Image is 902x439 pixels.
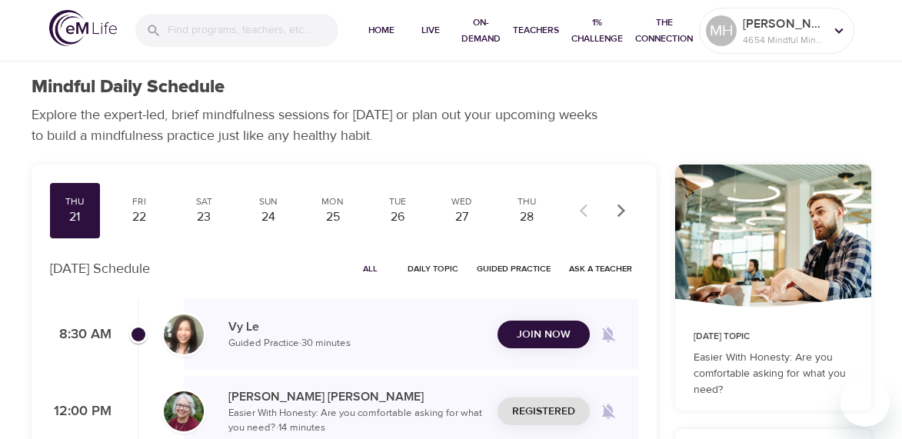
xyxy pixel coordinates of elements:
[56,208,95,226] div: 21
[498,321,590,349] button: Join Now
[32,105,608,146] p: Explore the expert-led, brief mindfulness sessions for [DATE] or plan out your upcoming weeks to ...
[378,195,417,208] div: Tue
[840,377,890,427] iframe: Button to launch messaging window
[412,22,449,38] span: Live
[498,397,590,426] button: Registered
[185,208,223,226] div: 23
[706,15,737,46] div: MH
[50,258,150,279] p: [DATE] Schedule
[228,387,485,406] p: [PERSON_NAME] [PERSON_NAME]
[743,33,824,47] p: 4654 Mindful Minutes
[228,406,485,436] p: Easier With Honesty: Are you comfortable asking for what you need? · 14 minutes
[164,314,204,354] img: vy-profile-good-3.jpg
[635,15,693,47] span: The Connection
[164,391,204,431] img: Bernice_Moore_min.jpg
[363,22,400,38] span: Home
[590,393,627,430] span: Remind me when a class goes live every Thursday at 12:00 PM
[513,22,559,38] span: Teachers
[314,208,352,226] div: 25
[590,316,627,353] span: Remind me when a class goes live every Thursday at 8:30 AM
[314,195,352,208] div: Mon
[120,195,158,208] div: Fri
[471,257,557,281] button: Guided Practice
[56,195,95,208] div: Thu
[32,76,225,98] h1: Mindful Daily Schedule
[228,336,485,351] p: Guided Practice · 30 minutes
[443,195,481,208] div: Wed
[508,195,546,208] div: Thu
[517,325,571,344] span: Join Now
[50,401,112,422] p: 12:00 PM
[185,195,223,208] div: Sat
[49,10,117,46] img: logo
[694,350,853,398] p: Easier With Honesty: Are you comfortable asking for what you need?
[249,208,288,226] div: 24
[563,257,638,281] button: Ask a Teacher
[401,257,464,281] button: Daily Topic
[249,195,288,208] div: Sun
[477,261,551,276] span: Guided Practice
[443,208,481,226] div: 27
[228,318,485,336] p: Vy Le
[50,324,112,345] p: 8:30 AM
[569,261,632,276] span: Ask a Teacher
[508,208,546,226] div: 28
[346,257,395,281] button: All
[461,15,501,47] span: On-Demand
[694,330,853,344] p: [DATE] Topic
[352,261,389,276] span: All
[378,208,417,226] div: 26
[408,261,458,276] span: Daily Topic
[168,14,338,47] input: Find programs, teachers, etc...
[512,402,575,421] span: Registered
[120,208,158,226] div: 22
[743,15,824,33] p: [PERSON_NAME] back East
[571,15,623,47] span: 1% Challenge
